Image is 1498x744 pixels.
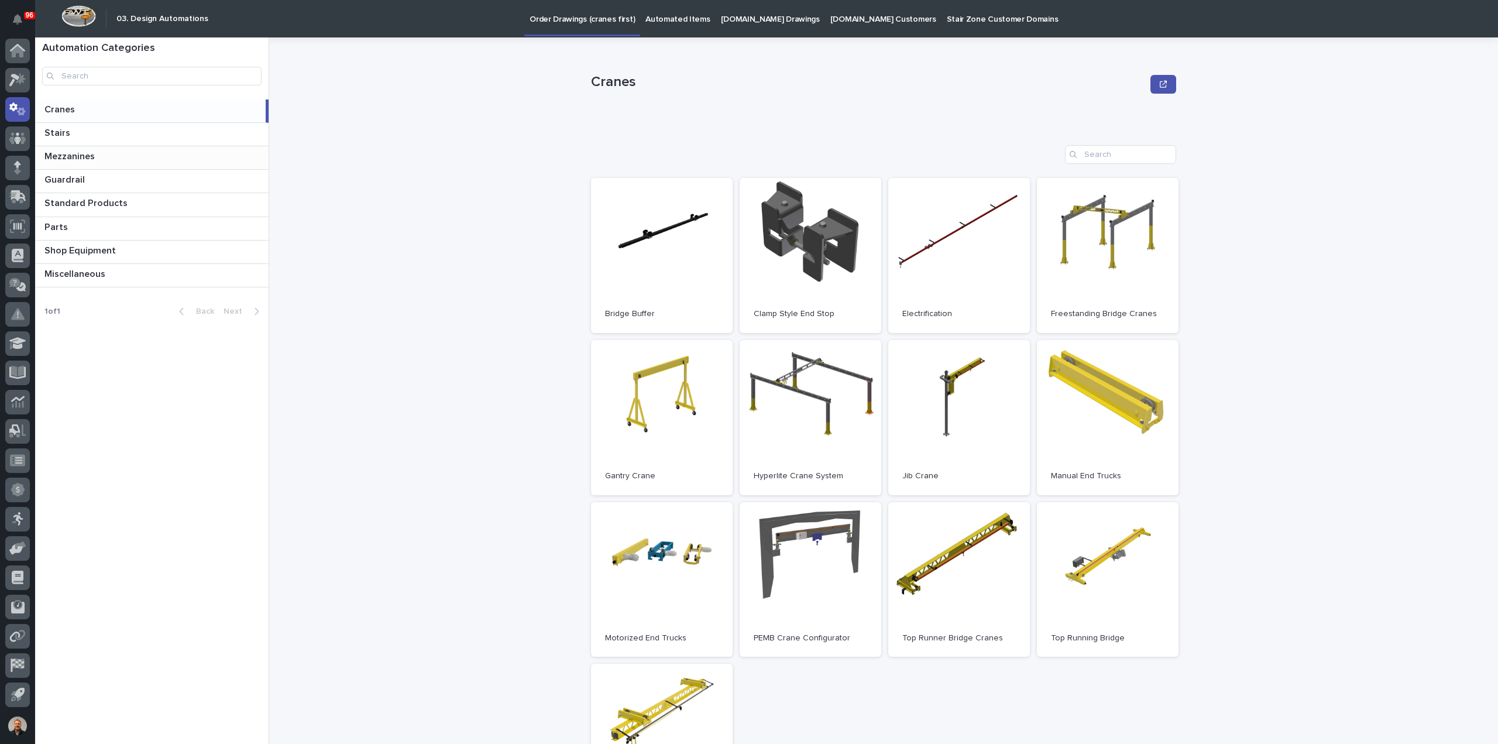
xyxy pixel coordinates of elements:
img: Workspace Logo [61,5,96,27]
p: Shop Equipment [44,243,118,256]
a: MiscellaneousMiscellaneous [35,264,269,287]
a: StairsStairs [35,123,269,146]
a: Jib Crane [888,340,1030,495]
a: CranesCranes [35,100,269,123]
p: Cranes [44,102,77,115]
button: Back [170,306,219,317]
p: 96 [26,11,33,19]
a: Top Running Bridge [1037,502,1179,657]
input: Search [1065,145,1176,164]
p: 1 of 1 [35,297,70,326]
p: Standard Products [44,196,130,209]
p: Miscellaneous [44,266,108,280]
button: Next [219,306,269,317]
p: Clamp Style End Stop [754,309,867,319]
a: Standard ProductsStandard Products [35,193,269,217]
a: Hyperlite Crane System [740,340,881,495]
button: users-avatar [5,714,30,738]
p: Hyperlite Crane System [754,471,867,481]
p: PEMB Crane Configurator [754,633,867,643]
p: Guardrail [44,172,87,186]
p: Freestanding Bridge Cranes [1051,309,1164,319]
p: Gantry Crane [605,471,719,481]
p: Top Running Bridge [1051,633,1164,643]
a: Motorized End Trucks [591,502,733,657]
a: Electrification [888,178,1030,333]
input: Search [42,67,262,85]
a: Clamp Style End Stop [740,178,881,333]
p: Cranes [591,74,1146,91]
h2: 03. Design Automations [116,14,208,24]
a: Bridge Buffer [591,178,733,333]
a: Gantry Crane [591,340,733,495]
span: Back [189,307,214,316]
p: Top Runner Bridge Cranes [902,633,1016,643]
p: Motorized End Trucks [605,633,719,643]
a: Manual End Trucks [1037,340,1179,495]
a: Shop EquipmentShop Equipment [35,241,269,264]
a: Freestanding Bridge Cranes [1037,178,1179,333]
span: Next [224,307,249,316]
p: Stairs [44,125,73,139]
p: Electrification [902,309,1016,319]
a: PEMB Crane Configurator [740,502,881,657]
p: Mezzanines [44,149,97,162]
p: Bridge Buffer [605,309,719,319]
a: PartsParts [35,217,269,241]
p: Jib Crane [902,471,1016,481]
a: GuardrailGuardrail [35,170,269,193]
a: MezzaninesMezzanines [35,146,269,170]
p: Parts [44,220,70,233]
button: Notifications [5,7,30,32]
h1: Automation Categories [42,42,262,55]
p: Manual End Trucks [1051,471,1164,481]
div: Notifications96 [15,14,30,33]
a: Top Runner Bridge Cranes [888,502,1030,657]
